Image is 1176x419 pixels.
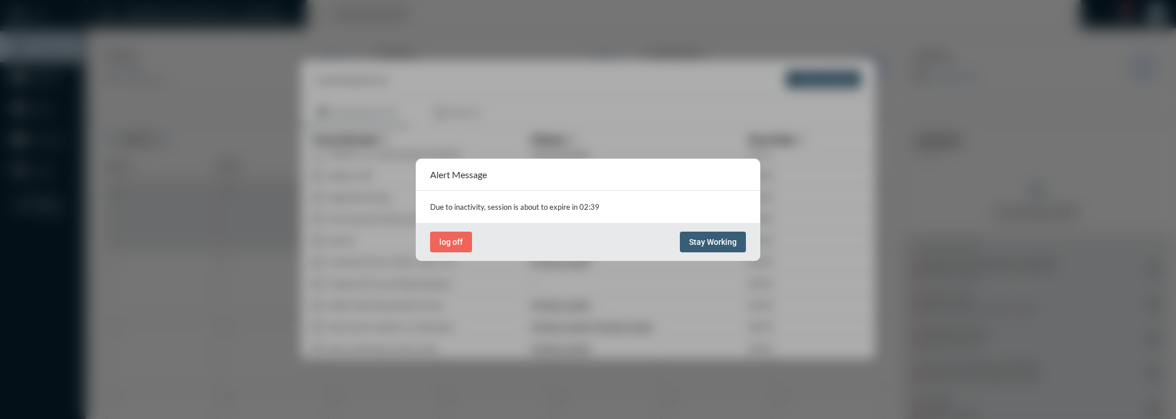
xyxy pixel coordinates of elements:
p: Due to inactivity, session is about to expire in 02:39 [430,202,746,212]
span: log off [439,237,463,247]
h2: Alert Message [430,169,487,180]
button: log off [430,232,472,252]
span: Stay Working [689,237,737,247]
button: Stay Working [680,232,746,252]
